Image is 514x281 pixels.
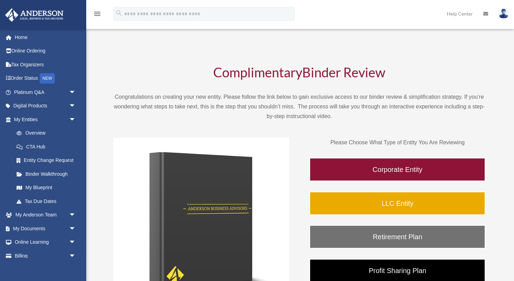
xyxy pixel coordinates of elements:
span: arrow_drop_down [69,85,83,99]
span: arrow_drop_down [69,222,83,236]
a: Order StatusNEW [5,71,86,86]
a: My Anderson Teamarrow_drop_down [5,208,86,222]
a: Online Learningarrow_drop_down [5,235,86,249]
a: Platinum Q&Aarrow_drop_down [5,85,86,99]
a: Overview [10,126,86,140]
div: NEW [40,73,55,84]
a: Binder Walkthrough [10,167,83,181]
span: arrow_drop_down [69,208,83,222]
span: arrow_drop_down [69,99,83,113]
span: arrow_drop_down [69,235,83,250]
a: menu [93,12,101,18]
a: Tax Organizers [5,58,86,71]
a: Digital Productsarrow_drop_down [5,99,86,113]
img: Anderson Advisors Platinum Portal [3,8,66,22]
a: LLC Entity [309,192,485,215]
i: search [115,9,123,17]
span: Binder Review [302,64,385,80]
a: Corporate Entity [309,158,485,181]
a: Entity Change Request [10,154,86,167]
a: Home [5,30,86,44]
a: My Entitiesarrow_drop_down [5,113,86,126]
a: Online Ordering [5,44,86,58]
a: Retirement Plan [309,225,485,249]
span: Complimentary [213,64,302,80]
a: My Blueprint [10,181,86,195]
a: Tax Due Dates [10,194,86,208]
span: arrow_drop_down [69,249,83,263]
a: My Documentsarrow_drop_down [5,222,86,235]
img: User Pic [498,9,509,19]
p: Please Choose What Type of Entity You Are Reviewing [309,138,485,147]
span: arrow_drop_down [69,113,83,127]
p: Congratulations on creating your new entity. Please follow the link below to gain exclusive acces... [113,92,486,121]
i: menu [93,10,101,18]
a: Billingarrow_drop_down [5,249,86,263]
a: CTA Hub [10,140,86,154]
